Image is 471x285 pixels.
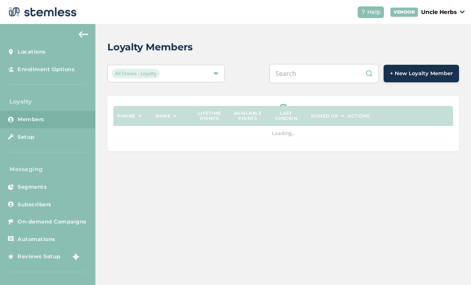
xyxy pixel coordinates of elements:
span: Reviews Setup [18,253,61,261]
input: Search [269,64,379,83]
img: icon-help-white-03924b79.svg [361,10,366,14]
button: + New Loyalty Member [384,65,459,82]
span: On-demand Campaigns [18,218,87,226]
span: Locations [18,48,46,56]
span: Enrollment Options [18,66,75,74]
span: Setup [18,133,35,141]
span: Help [367,8,381,16]
span: + New Loyalty Member [390,70,453,78]
span: All Stores - Loyalty [112,69,160,78]
h2: Loyalty Members [107,40,193,54]
span: Segments [18,183,47,191]
img: logo-dark-0685b13c.svg [6,4,77,20]
span: Subscribers [18,201,51,209]
img: glitter-stars-b7820f95.gif [67,249,83,265]
img: icon_down-arrow-small-66adaf34.svg [460,10,465,14]
span: Members [18,116,44,124]
img: icon-arrow-back-accent-c549486e.svg [79,31,88,38]
div: VENDOR [390,8,418,17]
span: Automations [18,235,55,243]
iframe: Chat Widget [431,247,471,285]
p: Uncle Herbs [421,8,457,16]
